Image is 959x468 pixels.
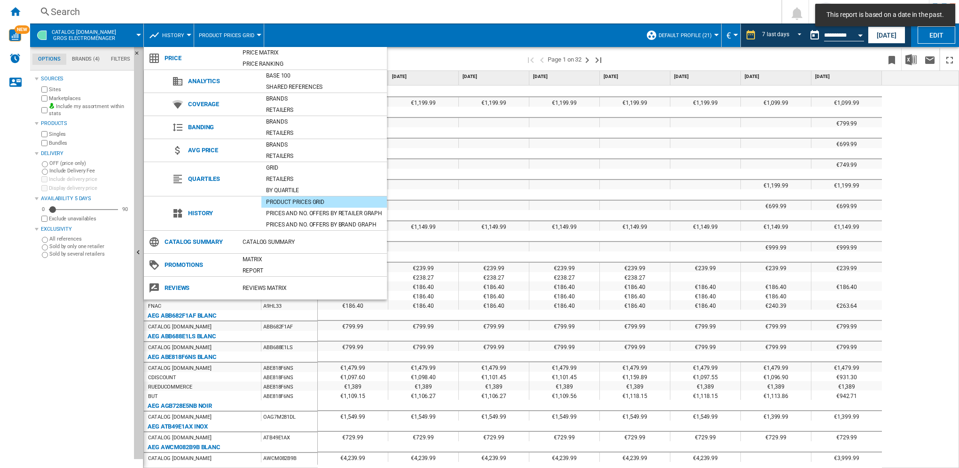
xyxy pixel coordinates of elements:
div: Base 100 [261,71,387,80]
div: REVIEWS Matrix [238,283,387,293]
span: History [183,207,261,220]
div: Brands [261,140,387,149]
div: Retailers [261,151,387,161]
div: Retailers [261,105,387,115]
div: Prices and No. offers by brand graph [261,220,387,229]
span: Quartiles [183,172,261,186]
div: Report [238,266,387,275]
div: Shared references [261,82,387,92]
div: Product prices grid [261,197,387,207]
span: Promotions [160,258,238,272]
div: Price Matrix [238,48,387,57]
span: Catalog Summary [160,235,238,249]
div: Prices and No. offers by retailer graph [261,209,387,218]
div: Brands [261,94,387,103]
span: Price [160,52,238,65]
div: Brands [261,117,387,126]
div: Retailers [261,174,387,184]
div: Grid [261,163,387,172]
span: Reviews [160,281,238,295]
div: Price Ranking [238,59,387,69]
span: Coverage [183,98,261,111]
span: Analytics [183,75,261,88]
span: This report is based on a date in the past. [824,10,947,20]
span: Avg price [183,144,261,157]
div: By quartile [261,186,387,195]
div: Matrix [238,255,387,264]
div: Catalog Summary [238,237,387,247]
div: Retailers [261,128,387,138]
span: Banding [183,121,261,134]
